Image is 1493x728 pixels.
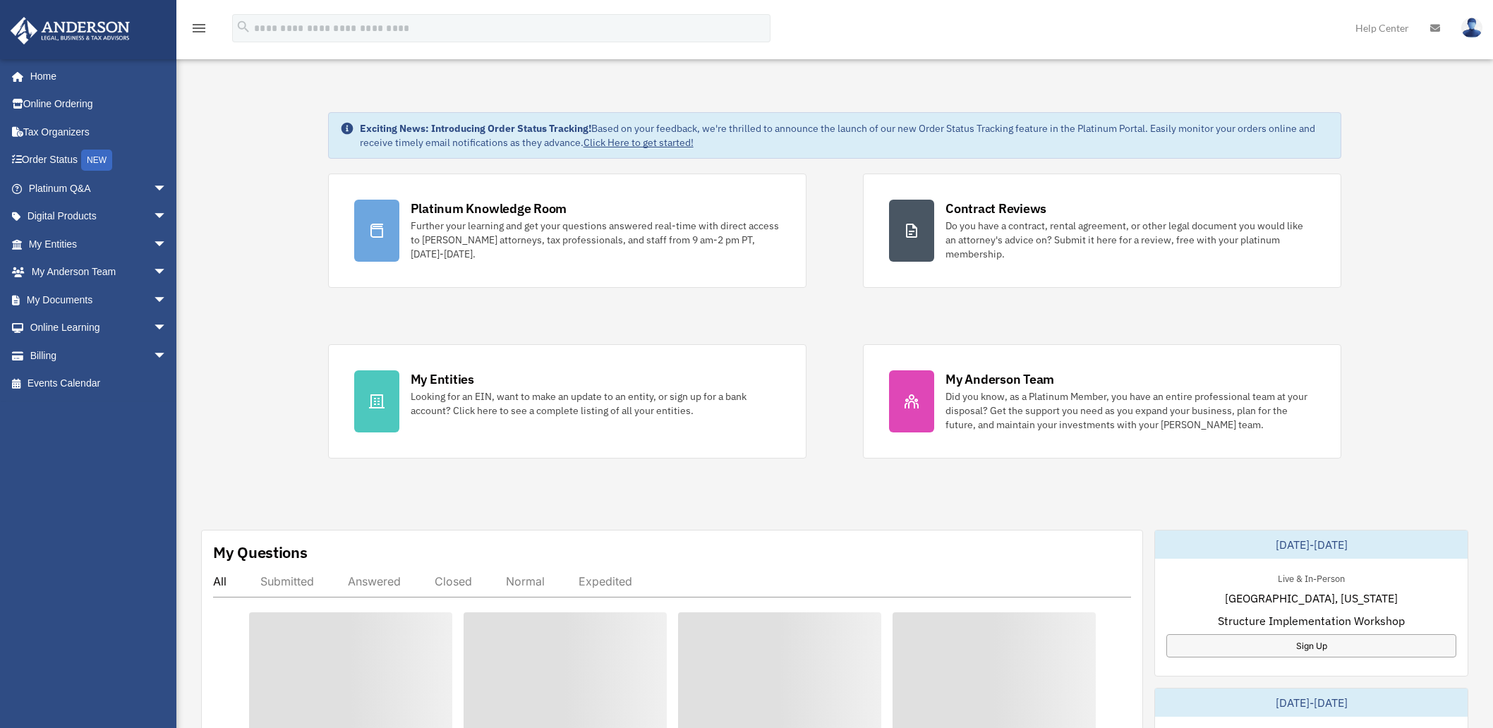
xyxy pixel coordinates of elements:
[411,219,780,261] div: Further your learning and get your questions answered real-time with direct access to [PERSON_NAM...
[328,174,806,288] a: Platinum Knowledge Room Further your learning and get your questions answered real-time with dire...
[411,200,567,217] div: Platinum Knowledge Room
[1155,530,1468,559] div: [DATE]-[DATE]
[236,19,251,35] i: search
[10,341,188,370] a: Billingarrow_drop_down
[411,370,474,388] div: My Entities
[506,574,545,588] div: Normal
[579,574,632,588] div: Expedited
[1461,18,1482,38] img: User Pic
[360,122,591,135] strong: Exciting News: Introducing Order Status Tracking!
[260,574,314,588] div: Submitted
[945,200,1046,217] div: Contract Reviews
[153,341,181,370] span: arrow_drop_down
[10,230,188,258] a: My Entitiesarrow_drop_down
[1166,634,1456,657] a: Sign Up
[10,90,188,119] a: Online Ordering
[153,230,181,259] span: arrow_drop_down
[153,286,181,315] span: arrow_drop_down
[153,202,181,231] span: arrow_drop_down
[945,219,1315,261] div: Do you have a contract, rental agreement, or other legal document you would like an attorney's ad...
[6,17,134,44] img: Anderson Advisors Platinum Portal
[1267,570,1356,585] div: Live & In-Person
[863,174,1341,288] a: Contract Reviews Do you have a contract, rental agreement, or other legal document you would like...
[10,118,188,146] a: Tax Organizers
[411,389,780,418] div: Looking for an EIN, want to make an update to an entity, or sign up for a bank account? Click her...
[81,150,112,171] div: NEW
[584,136,694,149] a: Click Here to get started!
[10,286,188,314] a: My Documentsarrow_drop_down
[10,146,188,175] a: Order StatusNEW
[945,370,1054,388] div: My Anderson Team
[153,314,181,343] span: arrow_drop_down
[348,574,401,588] div: Answered
[213,574,226,588] div: All
[10,202,188,231] a: Digital Productsarrow_drop_down
[328,344,806,459] a: My Entities Looking for an EIN, want to make an update to an entity, or sign up for a bank accoun...
[435,574,472,588] div: Closed
[10,258,188,286] a: My Anderson Teamarrow_drop_down
[1155,688,1468,717] div: [DATE]-[DATE]
[1218,612,1405,629] span: Structure Implementation Workshop
[10,62,181,90] a: Home
[10,174,188,202] a: Platinum Q&Aarrow_drop_down
[191,25,207,37] a: menu
[10,314,188,342] a: Online Learningarrow_drop_down
[153,174,181,203] span: arrow_drop_down
[10,370,188,398] a: Events Calendar
[863,344,1341,459] a: My Anderson Team Did you know, as a Platinum Member, you have an entire professional team at your...
[191,20,207,37] i: menu
[945,389,1315,432] div: Did you know, as a Platinum Member, you have an entire professional team at your disposal? Get th...
[153,258,181,287] span: arrow_drop_down
[360,121,1330,150] div: Based on your feedback, we're thrilled to announce the launch of our new Order Status Tracking fe...
[213,542,308,563] div: My Questions
[1225,590,1398,607] span: [GEOGRAPHIC_DATA], [US_STATE]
